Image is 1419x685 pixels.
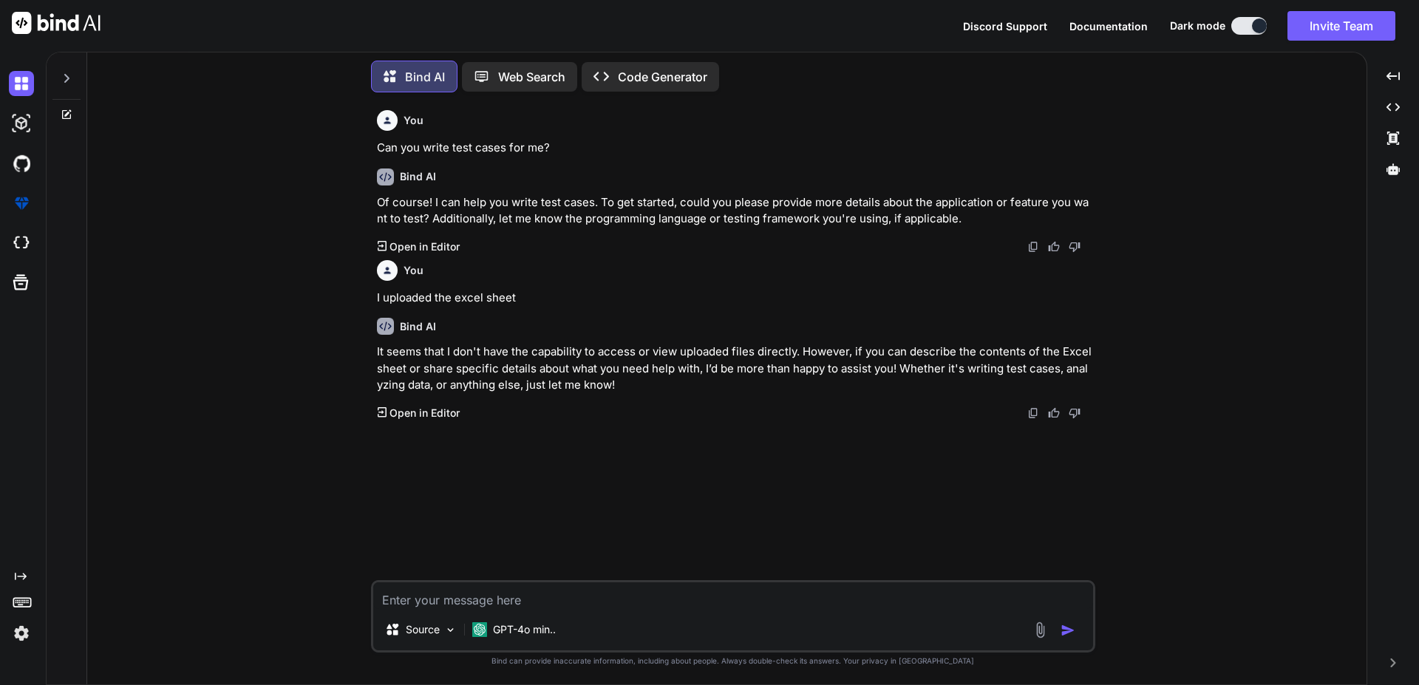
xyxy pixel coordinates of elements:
img: premium [9,191,34,216]
img: dislike [1069,241,1081,253]
p: Source [406,622,440,637]
img: GPT-4o mini [472,622,487,637]
p: Bind AI [405,68,445,86]
p: Open in Editor [389,239,460,254]
button: Discord Support [963,18,1047,34]
p: Can you write test cases for me? [377,140,1092,157]
p: Bind can provide inaccurate information, including about people. Always double-check its answers.... [371,655,1095,667]
h6: Bind AI [400,169,436,184]
img: githubDark [9,151,34,176]
span: Dark mode [1170,18,1225,33]
img: darkChat [9,71,34,96]
button: Documentation [1069,18,1148,34]
p: Code Generator [618,68,707,86]
p: Web Search [498,68,565,86]
img: dislike [1069,407,1081,419]
img: settings [9,621,34,646]
img: copy [1027,407,1039,419]
button: Invite Team [1287,11,1395,41]
p: Open in Editor [389,406,460,420]
img: like [1048,241,1060,253]
span: Documentation [1069,20,1148,33]
p: GPT-4o min.. [493,622,556,637]
span: Discord Support [963,20,1047,33]
img: Bind AI [12,12,101,34]
h6: Bind AI [400,319,436,334]
img: cloudideIcon [9,231,34,256]
img: copy [1027,241,1039,253]
p: Of course! I can help you write test cases. To get started, could you please provide more details... [377,194,1092,228]
img: like [1048,407,1060,419]
img: Pick Models [444,624,457,636]
p: I uploaded the excel sheet [377,290,1092,307]
img: darkAi-studio [9,111,34,136]
img: attachment [1032,621,1049,638]
p: It seems that I don't have the capability to access or view uploaded files directly. However, if ... [377,344,1092,394]
h6: You [404,263,423,278]
h6: You [404,113,423,128]
img: icon [1061,623,1075,638]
